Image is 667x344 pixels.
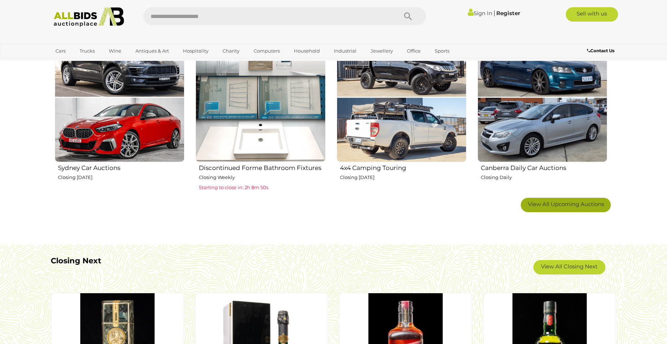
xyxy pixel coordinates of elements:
[337,32,466,162] img: 4x4 Camping Touring
[50,7,128,27] img: Allbids.com.au
[528,201,604,207] span: View All Upcoming Auctions
[218,45,244,57] a: Charity
[468,10,492,17] a: Sign In
[481,173,607,182] p: Closing Daily
[195,32,325,192] a: Discontinued Forme Bathroom Fixtures Closing Weekly Starting to close in: 2h 8m 50s
[496,10,520,17] a: Register
[75,45,99,57] a: Trucks
[521,198,611,212] a: View All Upcoming Auctions
[478,32,607,162] img: Canberra Daily Car Auctions
[340,173,466,182] p: Closing [DATE]
[249,45,285,57] a: Computers
[196,32,325,162] img: Discontinued Forme Bathroom Fixtures
[199,163,325,171] h2: Discontinued Forme Bathroom Fixtures
[329,45,361,57] a: Industrial
[104,45,126,57] a: Wine
[54,32,184,192] a: Sydney Car Auctions Closing [DATE]
[366,45,398,57] a: Jewellery
[430,45,454,57] a: Sports
[493,9,495,17] span: |
[51,45,70,57] a: Cars
[55,32,184,162] img: Sydney Car Auctions
[336,32,466,192] a: 4x4 Camping Touring Closing [DATE]
[289,45,324,57] a: Household
[533,260,605,274] a: View All Closing Next
[481,163,607,171] h2: Canberra Daily Car Auctions
[199,173,325,182] p: Closing Weekly
[58,173,184,182] p: Closing [DATE]
[587,48,614,53] b: Contact Us
[58,163,184,171] h2: Sydney Car Auctions
[178,45,213,57] a: Hospitality
[51,256,101,265] b: Closing Next
[587,47,616,55] a: Contact Us
[199,184,268,190] span: Starting to close in: 2h 8m 50s
[402,45,425,57] a: Office
[131,45,174,57] a: Antiques & Art
[51,57,111,69] a: [GEOGRAPHIC_DATA]
[390,7,426,25] button: Search
[566,7,618,22] a: Sell with us
[477,32,607,192] a: Canberra Daily Car Auctions Closing Daily
[340,163,466,171] h2: 4x4 Camping Touring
